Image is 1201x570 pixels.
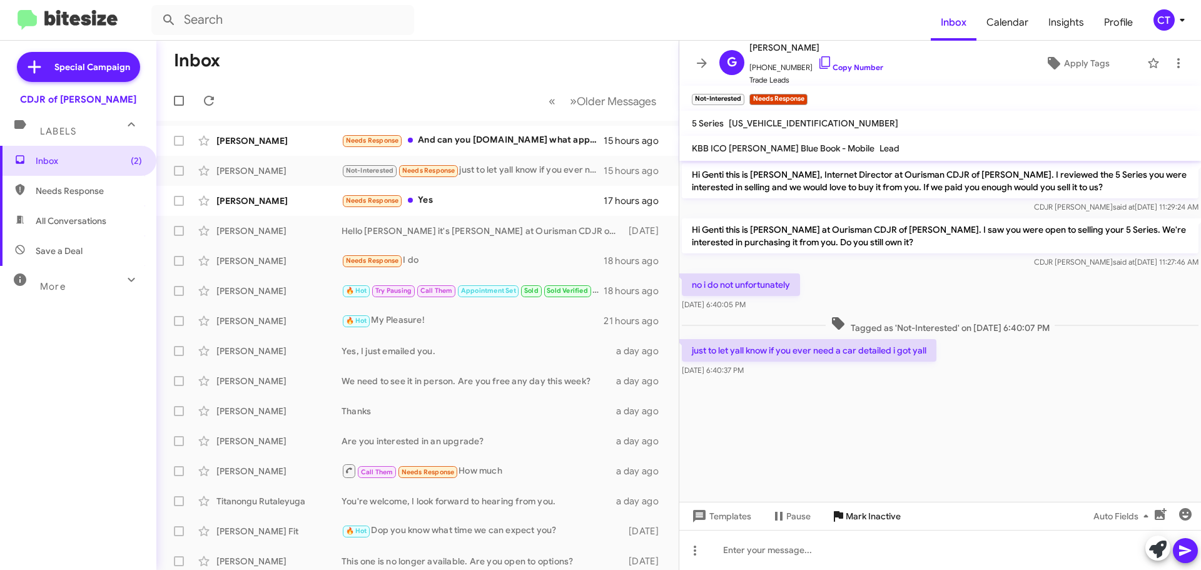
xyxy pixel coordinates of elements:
div: [PERSON_NAME] Fit [216,525,342,537]
span: Needs Response [346,257,399,265]
div: Thanks [342,405,616,417]
div: This one is no longer available. Are you open to options? [342,555,622,567]
div: [PERSON_NAME] [216,165,342,177]
a: Calendar [976,4,1038,41]
span: Inbox [36,155,142,167]
p: just to let yall know if you ever need a car detailed i got yall [682,339,936,362]
div: Hello [PERSON_NAME] it's [PERSON_NAME] at Ourisman CDJR of [PERSON_NAME]. Was our staff able to h... [342,225,622,237]
div: 18 hours ago [604,285,669,297]
span: CDJR [PERSON_NAME] [DATE] 11:29:24 AM [1034,202,1198,211]
span: Needs Response [346,136,399,145]
span: said at [1113,257,1135,267]
a: Special Campaign [17,52,140,82]
span: [PERSON_NAME] [749,40,883,55]
span: Appointment Set [461,287,516,295]
div: CDJR of [PERSON_NAME] [20,93,136,106]
span: Labels [40,126,76,137]
div: [PERSON_NAME] [216,555,342,567]
div: a day ago [616,495,669,507]
div: Dop you know what time we can expect you? [342,524,622,538]
button: Pause [761,505,821,527]
div: You're welcome, I look forward to hearing from you. [342,495,616,507]
span: Needs Response [346,196,399,205]
a: Insights [1038,4,1094,41]
span: 🔥 Hot [346,287,367,295]
div: [DATE] [622,225,669,237]
span: [PHONE_NUMBER] [749,55,883,74]
div: Mrs. [PERSON_NAME], Your wire was received on the 14th. Thank you [342,283,604,298]
span: Auto Fields [1093,505,1153,527]
div: 15 hours ago [604,165,669,177]
div: [DATE] [622,555,669,567]
div: Are you interested in an upgrade? [342,435,616,447]
div: My Pleasure! [342,313,604,328]
a: Profile [1094,4,1143,41]
div: 15 hours ago [604,135,669,147]
div: a day ago [616,375,669,387]
div: Yes, I just emailed you. [342,345,616,357]
button: Previous [541,88,563,114]
button: Mark Inactive [821,505,911,527]
div: [PERSON_NAME] [216,195,342,207]
button: Next [562,88,664,114]
div: [PERSON_NAME] [216,285,342,297]
div: [PERSON_NAME] [216,315,342,327]
div: [DATE] [622,525,669,537]
button: Apply Tags [1013,52,1141,74]
input: Search [151,5,414,35]
a: Inbox [931,4,976,41]
span: 5 Series [692,118,724,129]
span: Lead [879,143,899,154]
div: a day ago [616,435,669,447]
div: We need to see it in person. Are you free any day this week? [342,375,616,387]
div: How much [342,463,616,479]
div: [PERSON_NAME] [216,465,342,477]
span: CDJR [PERSON_NAME] [DATE] 11:27:46 AM [1034,257,1198,267]
div: [PERSON_NAME] [216,435,342,447]
p: Hi Genti this is [PERSON_NAME] at Ourisman CDJR of [PERSON_NAME]. I saw you were open to selling ... [682,218,1198,253]
span: Not-Interested [346,166,394,175]
span: 🔥 Hot [346,527,367,535]
button: Templates [679,505,761,527]
div: a day ago [616,405,669,417]
div: Yes [342,193,604,208]
div: [PERSON_NAME] [216,135,342,147]
span: Special Campaign [54,61,130,73]
small: Needs Response [749,94,807,105]
span: [DATE] 6:40:05 PM [682,300,746,309]
span: Tagged as 'Not-Interested' on [DATE] 6:40:07 PM [826,316,1055,334]
span: Mark Inactive [846,505,901,527]
span: Older Messages [577,94,656,108]
span: More [40,281,66,292]
span: Trade Leads [749,74,883,86]
span: (2) [131,155,142,167]
button: Auto Fields [1083,505,1163,527]
h1: Inbox [174,51,220,71]
span: Sold [524,287,539,295]
span: Needs Response [402,468,455,476]
div: [PERSON_NAME] [216,345,342,357]
div: 21 hours ago [604,315,669,327]
div: And can you [DOMAIN_NAME] what app you all are using when you make those cute videos [342,133,604,148]
a: Copy Number [818,63,883,72]
span: « [549,93,555,109]
div: I do [342,253,604,268]
div: [PERSON_NAME] [216,255,342,267]
p: Hi Genti this is [PERSON_NAME], Internet Director at Ourisman CDJR of [PERSON_NAME]. I reviewed t... [682,163,1198,198]
span: Apply Tags [1064,52,1110,74]
div: [PERSON_NAME] [216,405,342,417]
div: a day ago [616,465,669,477]
span: 🔥 Hot [346,317,367,325]
span: Call Them [420,287,453,295]
span: Needs Response [36,185,142,197]
span: said at [1113,202,1135,211]
span: Needs Response [402,166,455,175]
span: KBB ICO [PERSON_NAME] Blue Book - Mobile [692,143,874,154]
span: [DATE] 6:40:37 PM [682,365,744,375]
div: 17 hours ago [604,195,669,207]
span: G [727,53,737,73]
span: Sold Verified [547,287,588,295]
